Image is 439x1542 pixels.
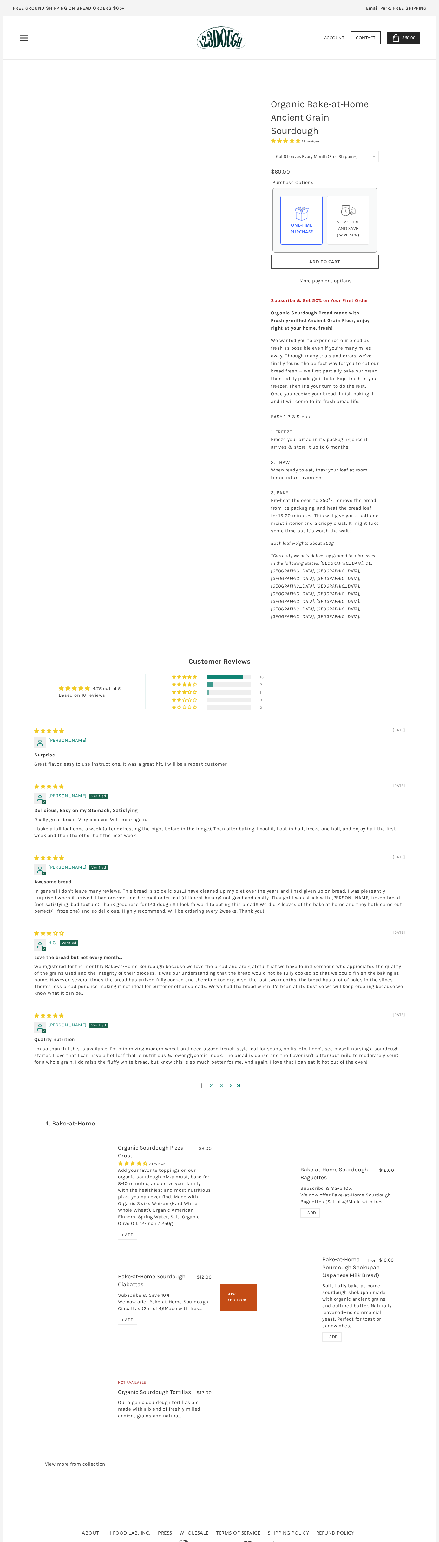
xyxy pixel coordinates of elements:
[271,540,335,546] em: Each loaf weights about 500g.
[34,1036,405,1043] b: Quality nutrition
[206,1082,217,1089] a: Page 2
[299,277,352,287] a: More payment options
[324,35,344,41] a: Account
[45,1358,110,1444] a: Organic Sourdough Tortillas
[387,32,420,44] a: $60.00
[393,930,405,935] span: [DATE]
[271,337,379,535] p: We wanted you to experience our bread as fresh as possible even if you’re many miles away. Throug...
[34,752,405,758] b: Surprise
[118,1230,137,1240] div: + ADD
[265,1274,314,1323] a: Bake-at-Home Sourdough Shokupan (Japanese Milk Bread)
[322,1332,342,1342] div: + ADD
[106,1530,151,1536] a: HI FOOD LAB, INC.
[45,1159,110,1224] a: Organic Sourdough Pizza Crust
[271,298,368,303] span: Subscribe & Get 50% on Your First Order
[80,1527,359,1539] ul: Secondary
[118,1161,149,1166] span: 4.29 stars
[118,1388,191,1395] a: Organic Sourdough Tortillas
[45,1120,95,1127] a: 4. Bake-at-Home
[118,1167,212,1230] div: Add your favorite toppings on our organic sourdough pizza crust, bake for 8-10 minutes, and serve...
[266,94,383,141] h1: Organic Bake-at-Home Ancient Grain Sourdough
[271,553,375,619] em: *Currently we only deliver by ground to addresses in the following states: [GEOGRAPHIC_DATA], DE,...
[34,656,405,667] h2: Customer Reviews
[366,5,427,11] span: Email Perk: FREE SHIPPING
[227,1159,292,1224] a: Bake-at-Home Sourdough Baguettes
[197,1274,212,1280] span: $12.00
[34,826,405,839] p: I bake a full loaf once a week (after defrosting the night before in the fridge). Then after baki...
[302,139,320,143] span: 16 reviews
[322,1256,380,1279] a: Bake-at-Home Sourdough Shokupan (Japanese Milk Bread)
[121,1317,134,1322] span: + ADD
[322,1282,394,1332] div: Soft, fluffy bake-at-home sourdough shokupan made with organic ancient grains and cultured butter...
[379,1167,394,1173] span: $12.00
[271,167,290,176] div: $60.00
[393,728,405,733] span: [DATE]
[216,1530,260,1536] a: Terms of service
[326,1334,338,1340] span: + ADD
[13,5,125,12] p: FREE GROUND SHIPPING ON BREAD ORDERS $65+
[393,1012,405,1018] span: [DATE]
[316,1530,354,1536] a: Refund policy
[45,1460,105,1470] a: View more from collection
[271,255,379,269] button: Add to Cart
[268,1530,309,1536] a: Shipping Policy
[32,91,246,221] a: Organic Bake-at-Home Ancient Grain Sourdough
[219,1284,257,1311] div: New Addition!
[48,940,57,946] span: H.C.
[271,138,302,144] span: 4.75 stars
[48,864,87,870] span: [PERSON_NAME]
[260,682,267,687] div: 2
[309,259,340,265] span: Add to Cart
[337,219,359,231] span: Subscribe and save
[300,1208,320,1218] div: + ADD
[149,1162,166,1166] span: 7 reviews
[199,1145,212,1151] span: $8.00
[59,685,121,692] div: Average rating is 4.75 stars
[393,854,405,860] span: [DATE]
[118,1380,212,1388] div: Not Available
[260,675,267,679] div: 13
[45,1278,110,1320] a: Bake-at-Home Sourdough Ciabattas
[351,31,381,44] a: Contact
[34,784,64,789] span: 5 star review
[393,783,405,788] span: [DATE]
[197,1390,212,1395] span: $12.00
[180,1530,209,1536] a: Wholesale
[34,1013,64,1018] span: 5 star review
[300,1185,394,1208] div: Subscribe & Save 10% We now offer Bake-at-Home Sourdough Baguettes (Set of 4)!Made with fres...
[357,3,436,16] a: Email Perk: FREE SHIPPING
[34,879,405,885] b: Awesome bread
[118,1144,184,1159] a: Organic Sourdough Pizza Crust
[118,1292,212,1315] div: Subscribe & Save 10% We now offer Bake-at-Home Sourdough Ciabattas (Set of 4)!Made with fres...
[118,1399,212,1422] div: Our organic sourdough tortillas are made with a blend of freshly milled ancient grains and natura...
[34,931,64,936] span: 3 star review
[34,963,405,997] p: We registered for the monthly Bake-at-Home Sourdough because we love the bread and are grateful t...
[217,1082,227,1089] a: Page 3
[172,690,198,695] div: 6% (1) reviews with 3 star rating
[227,1082,235,1090] a: Page 2
[197,26,245,50] img: 123Dough Bakery
[368,1257,377,1263] span: From
[48,737,87,743] span: [PERSON_NAME]
[34,761,405,768] p: Great flavor, easy to use instructions. It was a great hit. I will be a repeat customer
[304,1210,316,1216] span: + ADD
[272,179,313,186] legend: Purchase Options
[260,690,267,695] div: 1
[34,855,64,861] span: 5 star review
[34,807,405,814] b: Delicious, Easy on my Stomach, Satisfying
[172,682,198,687] div: 13% (2) reviews with 4 star rating
[118,1315,137,1325] div: + ADD
[34,888,405,914] p: In general I don’t leave many reviews. This bread is so delicious…I have cleaned up my diet over ...
[48,1022,87,1028] span: [PERSON_NAME]
[59,692,121,699] div: Based on 16 reviews
[172,675,198,679] div: 81% (13) reviews with 5 star rating
[93,686,121,691] a: 4.75 out of 5
[118,1273,186,1288] a: Bake-at-Home Sourdough Ciabattas
[34,728,64,734] span: 5 star review
[300,1166,368,1181] a: Bake-at-Home Sourdough Baguettes
[19,33,29,43] nav: Primary
[121,1232,134,1237] span: + ADD
[82,1530,99,1536] a: About
[235,1082,243,1090] a: Page 4
[48,793,87,799] span: [PERSON_NAME]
